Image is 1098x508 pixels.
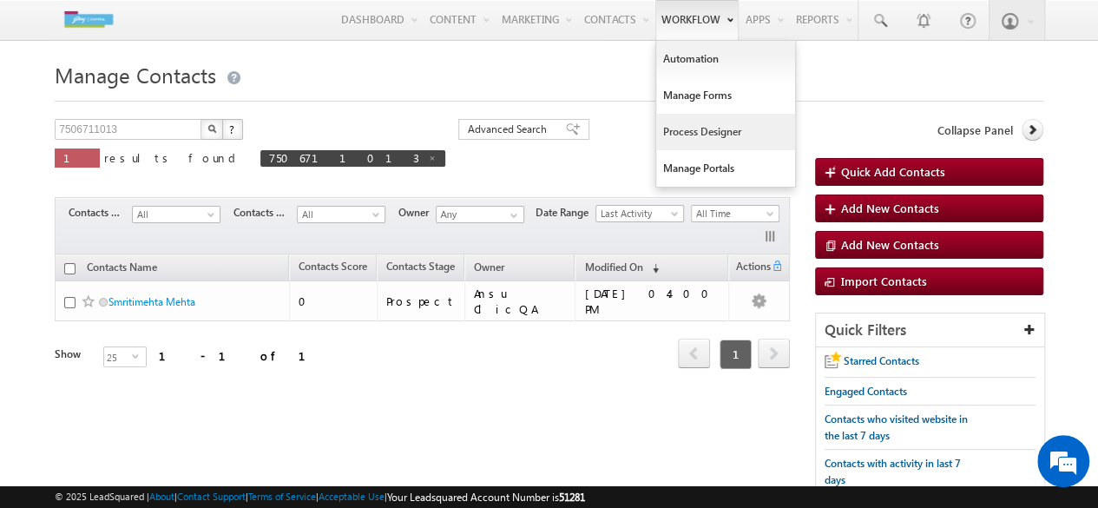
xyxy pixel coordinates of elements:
span: Your Leadsquared Account Number is [387,491,585,504]
a: Show All Items [501,207,523,224]
span: prev [678,339,710,368]
span: All [298,207,380,222]
span: All [133,207,215,222]
span: Contacts Stage [69,205,132,221]
a: Automation [656,41,795,77]
span: Contacts Stage [386,260,455,273]
span: Modified On [584,261,642,274]
img: Custom Logo [55,4,122,35]
span: Import Contacts [841,274,927,288]
button: ? [222,119,243,140]
span: Contacts who visited website in the last 7 days [825,412,968,442]
span: Contacts Source [233,205,297,221]
span: Engaged Contacts [825,385,907,398]
span: ? [229,122,237,136]
a: Manage Forms [656,77,795,114]
div: Minimize live chat window [285,9,326,50]
span: Actions [729,257,771,280]
div: Quick Filters [816,313,1044,347]
input: Check all records [64,263,76,274]
a: Contacts Stage [378,257,464,280]
div: Show [55,346,89,362]
a: Process Designer [656,114,795,150]
div: 0 [299,294,369,309]
span: Add New Contacts [841,237,939,252]
a: Modified On (sorted descending) [575,257,667,280]
span: Contacts with activity in last 7 days [825,457,961,486]
a: All [297,206,385,223]
span: Contacts Score [299,260,367,273]
img: Search [207,124,216,133]
a: Last Activity [595,205,684,222]
span: 1 [63,150,91,165]
span: select [132,352,146,360]
a: Acceptable Use [319,491,385,502]
a: Manage Portals [656,150,795,187]
a: Smritimehta Mehta [108,295,195,308]
span: © 2025 LeadSquared | | | | | [55,489,585,505]
span: next [758,339,790,368]
span: 51281 [559,491,585,504]
span: 25 [104,347,132,366]
span: Last Activity [596,206,679,221]
a: Terms of Service [248,491,316,502]
span: Owner [398,205,436,221]
a: Contacts Score [290,257,376,280]
textarea: Type your message and hit 'Enter' [23,161,317,377]
a: About [149,491,174,502]
span: Starred Contacts [844,354,919,367]
img: d_60004797649_company_0_60004797649 [30,91,73,114]
div: [DATE] 04:00 PM [584,286,720,317]
span: Collapse Panel [937,122,1013,138]
a: Contact Support [177,491,246,502]
span: Date Range [536,205,595,221]
a: next [758,340,790,368]
span: All Time [692,206,774,221]
div: 1 - 1 of 1 [159,346,326,366]
span: results found [104,150,242,165]
span: 1 [720,340,752,369]
input: Type to Search [436,206,524,223]
a: All [132,206,220,223]
span: Owner [474,261,504,274]
span: (sorted descending) [645,261,659,275]
span: Manage Contacts [55,61,216,89]
a: All Time [691,205,779,222]
span: Add New Contacts [841,201,939,215]
div: Ansu ClicQA [474,286,568,317]
div: Prospect [386,294,457,309]
span: Advanced Search [468,122,552,137]
a: Contacts Name [78,258,166,280]
em: Start Chat [236,391,315,414]
span: Quick Add Contacts [841,164,945,179]
a: prev [678,340,710,368]
div: Chat with us now [90,91,292,114]
span: 7506711013 [269,150,419,165]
